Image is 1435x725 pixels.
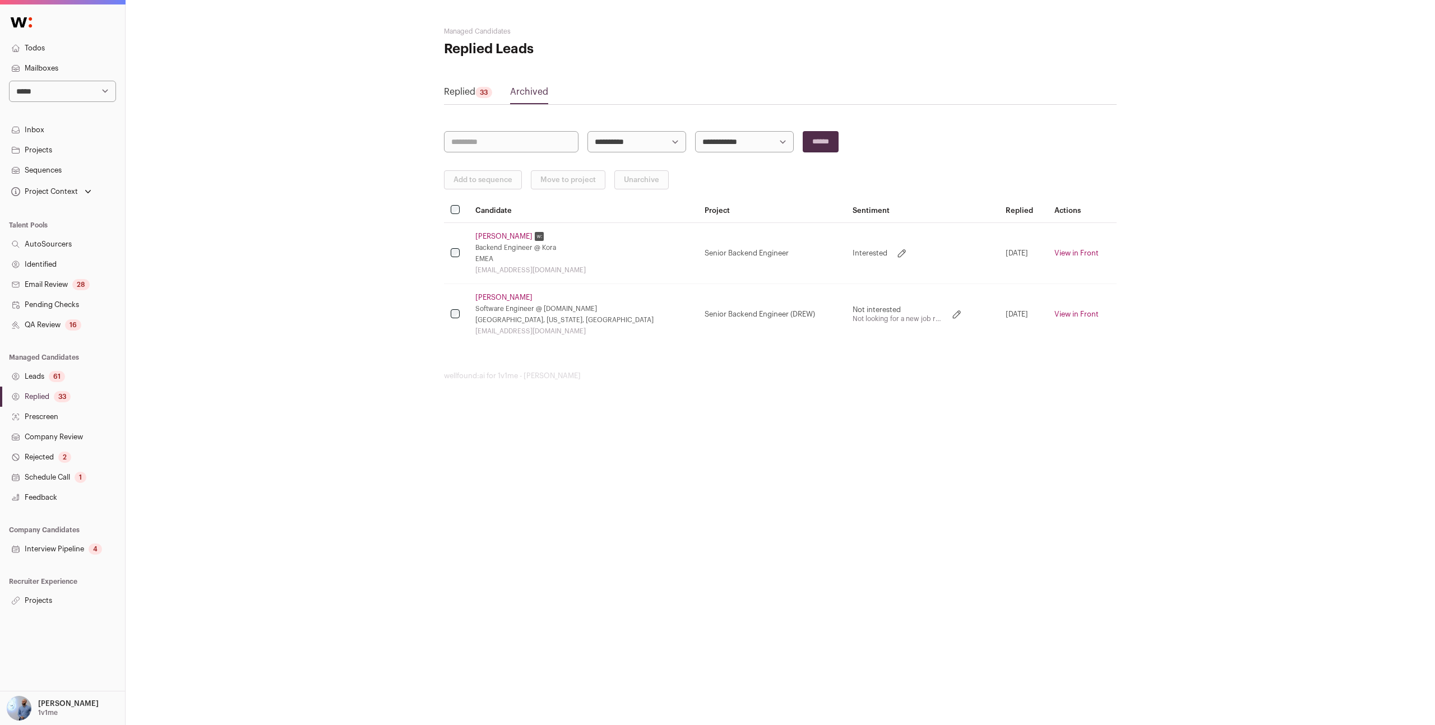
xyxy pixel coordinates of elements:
[54,391,71,402] div: 33
[444,40,668,58] h1: Replied Leads
[1054,310,1099,318] a: View in Front
[475,293,533,302] a: [PERSON_NAME]
[75,472,86,483] div: 1
[1054,249,1099,257] a: View in Front
[475,304,691,313] div: Software Engineer @ [DOMAIN_NAME]
[846,198,999,223] th: Sentiment
[58,452,71,463] div: 2
[9,184,94,199] button: Open dropdown
[475,315,691,324] div: [GEOGRAPHIC_DATA], [US_STATE], [GEOGRAPHIC_DATA]
[65,319,81,331] div: 16
[475,254,691,263] div: EMEA
[49,371,65,382] div: 61
[999,198,1048,223] th: Replied
[38,699,99,708] p: [PERSON_NAME]
[475,327,691,336] div: [EMAIL_ADDRESS][DOMAIN_NAME]
[475,243,691,252] div: Backend Engineer @ Kora
[4,696,101,721] button: Open dropdown
[698,198,846,223] th: Project
[853,305,942,314] p: Not interested
[7,696,31,721] img: 97332-medium_jpg
[9,187,78,196] div: Project Context
[853,249,887,258] p: Interested
[1048,198,1117,223] th: Actions
[4,11,38,34] img: Wellfound
[38,708,58,717] p: 1v1me
[475,87,492,98] div: 33
[475,266,691,275] div: [EMAIL_ADDRESS][DOMAIN_NAME]
[698,223,846,284] td: Senior Backend Engineer
[72,279,90,290] div: 28
[510,85,548,103] a: Archived
[89,543,102,555] div: 4
[698,284,846,345] td: Senior Backend Engineer (DREW)
[469,198,698,223] th: Candidate
[999,284,1048,345] td: [DATE]
[475,232,533,241] a: [PERSON_NAME]
[853,314,942,323] p: Not looking for a new job right now
[999,223,1048,284] td: [DATE]
[444,371,1117,380] footer: wellfound:ai for 1v1me - [PERSON_NAME]
[444,85,492,103] a: Replied
[444,27,668,36] h2: Managed Candidates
